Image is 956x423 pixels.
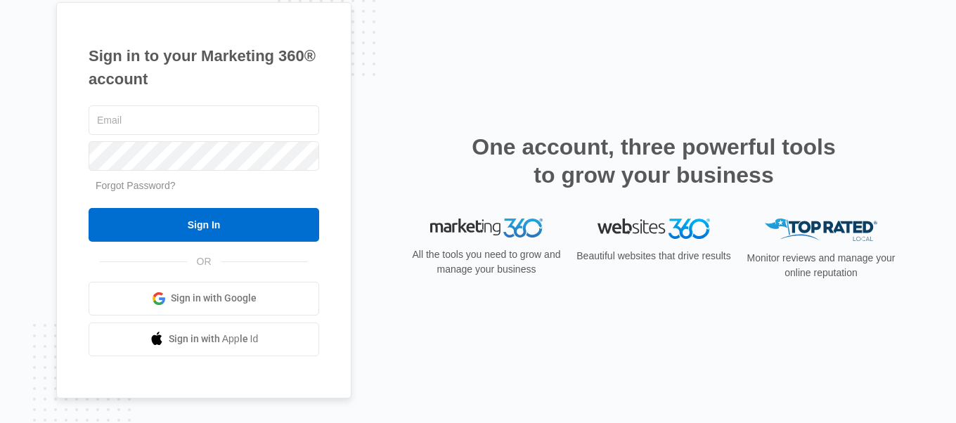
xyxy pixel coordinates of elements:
[408,247,565,277] p: All the tools you need to grow and manage your business
[430,219,543,238] img: Marketing 360
[575,249,732,263] p: Beautiful websites that drive results
[169,332,259,346] span: Sign in with Apple Id
[171,291,257,306] span: Sign in with Google
[89,323,319,356] a: Sign in with Apple Id
[742,251,900,280] p: Monitor reviews and manage your online reputation
[89,208,319,242] input: Sign In
[96,180,176,191] a: Forgot Password?
[597,219,710,239] img: Websites 360
[89,105,319,135] input: Email
[89,282,319,315] a: Sign in with Google
[187,254,221,269] span: OR
[467,133,840,189] h2: One account, three powerful tools to grow your business
[765,219,877,242] img: Top Rated Local
[89,44,319,91] h1: Sign in to your Marketing 360® account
